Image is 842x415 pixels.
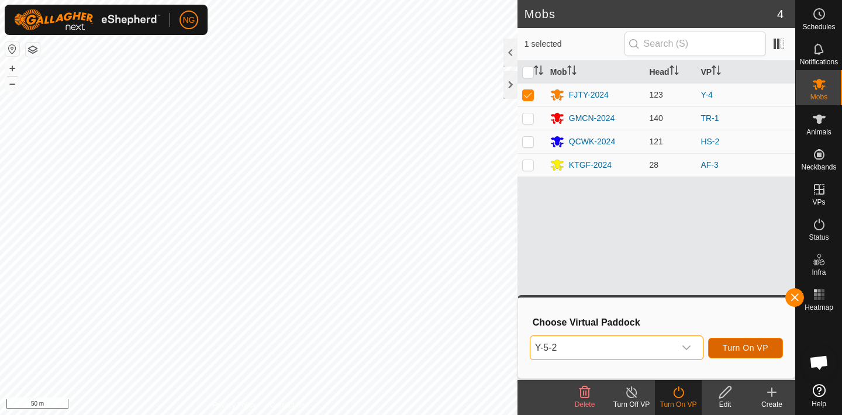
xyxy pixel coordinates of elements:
[712,67,721,77] p-sorticon: Activate to sort
[802,345,837,380] a: Open chat
[809,234,829,241] span: Status
[5,77,19,91] button: –
[569,112,615,124] div: GMCN-2024
[212,400,256,410] a: Privacy Policy
[806,129,831,136] span: Animals
[805,304,833,311] span: Heatmap
[524,38,624,50] span: 1 selected
[777,5,784,23] span: 4
[644,61,696,84] th: Head
[524,7,777,21] h2: Mobs
[696,61,795,84] th: VP
[796,379,842,412] a: Help
[700,160,718,170] a: AF-3
[700,90,713,99] a: Y-4
[569,159,612,171] div: KTGF-2024
[649,90,662,99] span: 123
[14,9,160,30] img: Gallagher Logo
[802,23,835,30] span: Schedules
[624,32,766,56] input: Search (S)
[675,336,698,359] div: dropdown trigger
[649,137,662,146] span: 121
[546,61,645,84] th: Mob
[26,43,40,57] button: Map Layers
[5,42,19,56] button: Reset Map
[812,199,825,206] span: VPs
[5,61,19,75] button: +
[649,160,658,170] span: 28
[702,399,748,410] div: Edit
[533,317,783,328] h3: Choose Virtual Paddock
[670,67,679,77] p-sorticon: Activate to sort
[748,399,795,410] div: Create
[708,338,783,358] button: Turn On VP
[575,400,595,409] span: Delete
[810,94,827,101] span: Mobs
[183,14,195,26] span: NG
[534,67,543,77] p-sorticon: Activate to sort
[270,400,305,410] a: Contact Us
[801,164,836,171] span: Neckbands
[812,269,826,276] span: Infra
[530,336,675,359] span: Y-5-2
[800,58,838,65] span: Notifications
[812,400,826,407] span: Help
[700,113,719,123] a: TR-1
[655,399,702,410] div: Turn On VP
[608,399,655,410] div: Turn Off VP
[569,136,615,148] div: QCWK-2024
[649,113,662,123] span: 140
[723,343,768,352] span: Turn On VP
[700,137,719,146] a: HS-2
[569,89,609,101] div: FJTY-2024
[567,67,577,77] p-sorticon: Activate to sort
